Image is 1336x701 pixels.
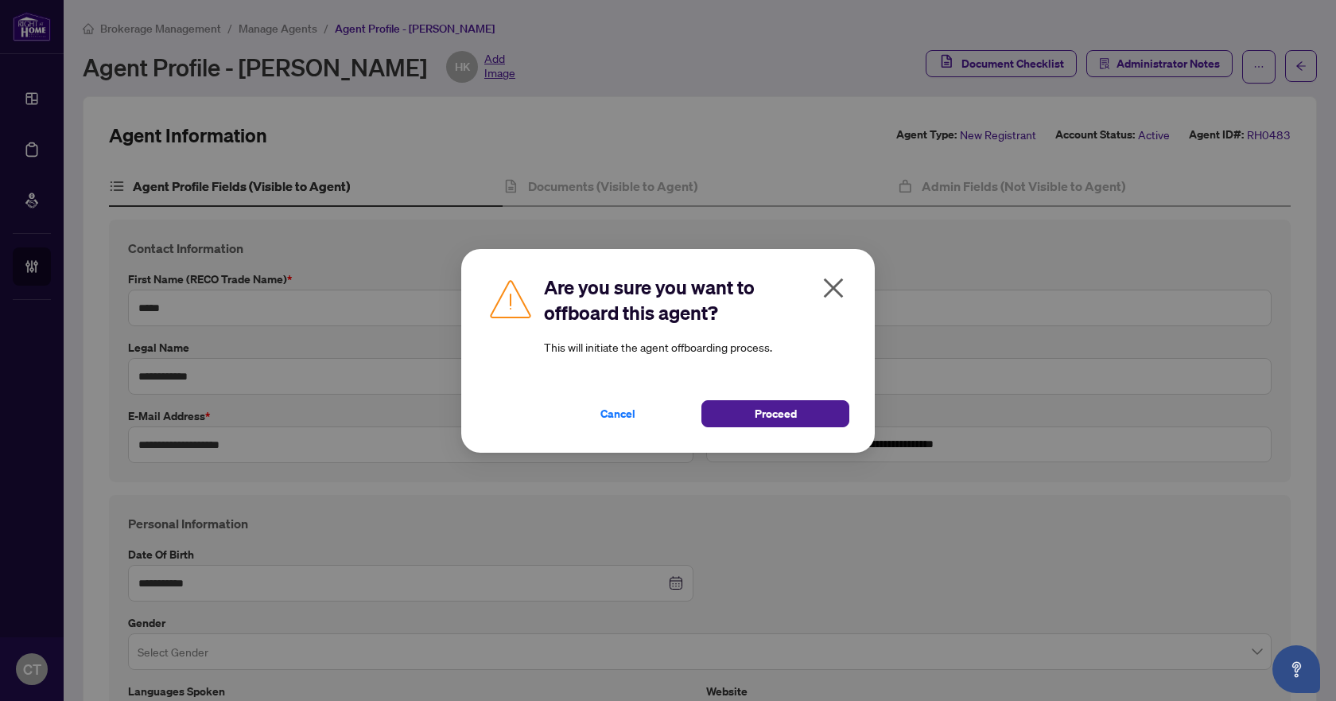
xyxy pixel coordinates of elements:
button: Proceed [701,400,849,427]
h2: Are you sure you want to offboard this agent? [544,275,849,325]
span: close [821,275,846,301]
img: Caution Icon [487,275,534,322]
article: This will initiate the agent offboarding process. [544,338,849,356]
span: Proceed [755,401,797,426]
span: Cancel [600,401,635,426]
button: Cancel [544,400,692,427]
button: Open asap [1272,645,1320,693]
